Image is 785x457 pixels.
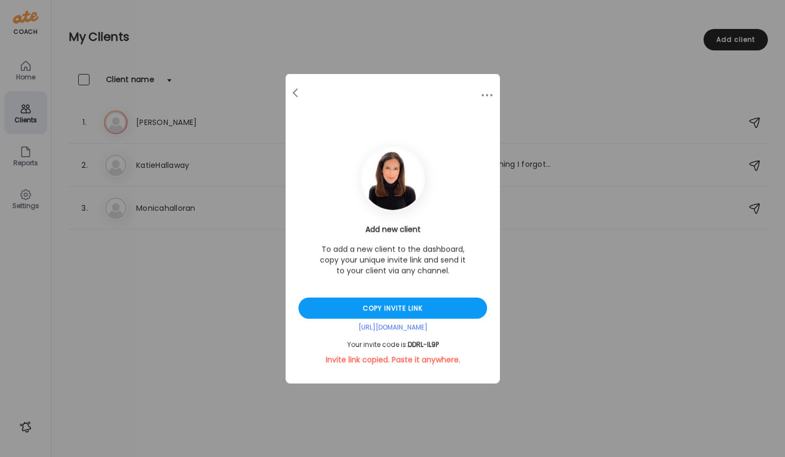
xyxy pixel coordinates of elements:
div: Copy invite link [298,298,487,319]
h3: Add new client [298,224,487,235]
div: [URL][DOMAIN_NAME] [298,323,487,332]
img: avatars%2FfptQNShTjgNZWdF0DaXs92OC25j2 [362,148,424,210]
div: Your invite code is: [298,341,487,349]
span: DDRL-IL9P [407,340,438,349]
div: Invite link copied. Paste it anywhere. [298,355,487,365]
p: To add a new client to the dashboard, copy your unique invite link and send it to your client via... [318,244,468,276]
